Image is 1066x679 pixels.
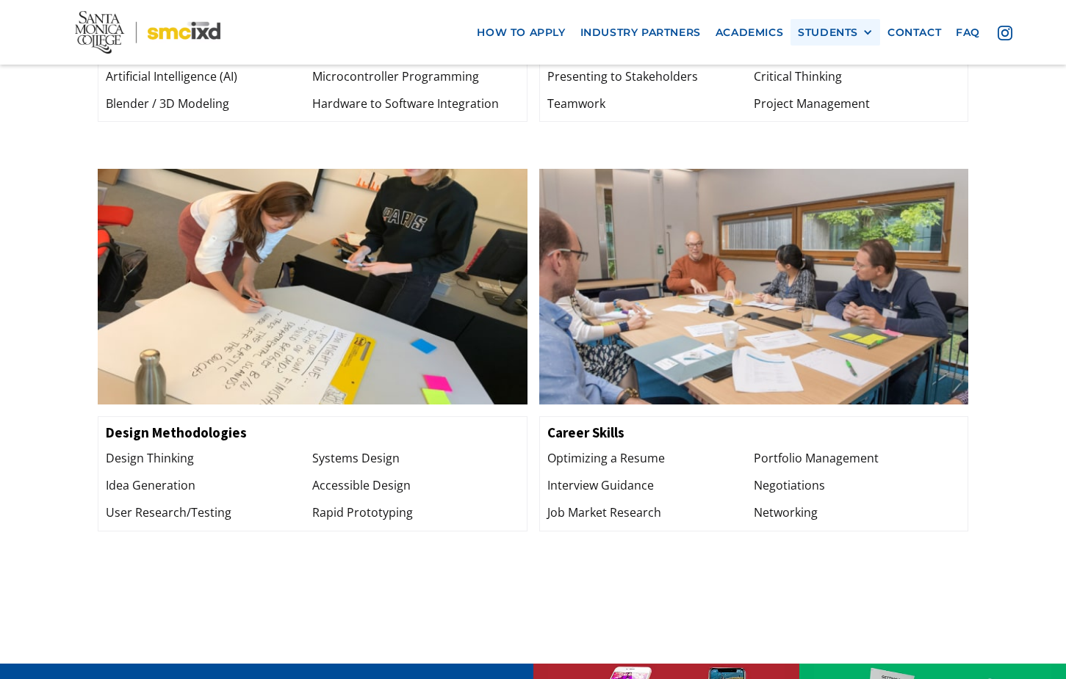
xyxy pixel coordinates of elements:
[798,26,873,38] div: STUDENTS
[754,503,960,523] div: Networking
[547,476,754,495] div: Interview Guidance
[754,476,960,495] div: Negotiations
[754,449,960,468] div: Portfolio Management
[312,67,519,87] div: Microcontroller Programming
[106,503,312,523] div: User Research/Testing
[798,26,858,38] div: STUDENTS
[312,94,519,114] div: Hardware to Software Integration
[547,424,961,441] h3: Career Skills
[708,18,791,46] a: Academics
[547,503,754,523] div: Job Market Research
[106,94,312,114] div: Blender / 3D Modeling
[998,25,1012,40] img: icon - instagram
[754,67,960,87] div: Critical Thinking
[547,94,754,114] div: Teamwork
[948,18,987,46] a: faq
[106,424,519,441] h3: Design Methodologies
[754,94,960,114] div: Project Management
[312,503,519,523] div: Rapid Prototyping
[547,67,754,87] div: Presenting to Stakeholders
[547,449,754,468] div: Optimizing a Resume
[106,67,312,87] div: Artificial Intelligence (AI)
[312,449,519,468] div: Systems Design
[469,18,572,46] a: how to apply
[106,449,312,468] div: Design Thinking
[880,18,948,46] a: contact
[312,476,519,495] div: Accessible Design
[106,476,312,495] div: Idea Generation
[75,11,220,54] img: Santa Monica College - SMC IxD logo
[573,18,708,46] a: industry partners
